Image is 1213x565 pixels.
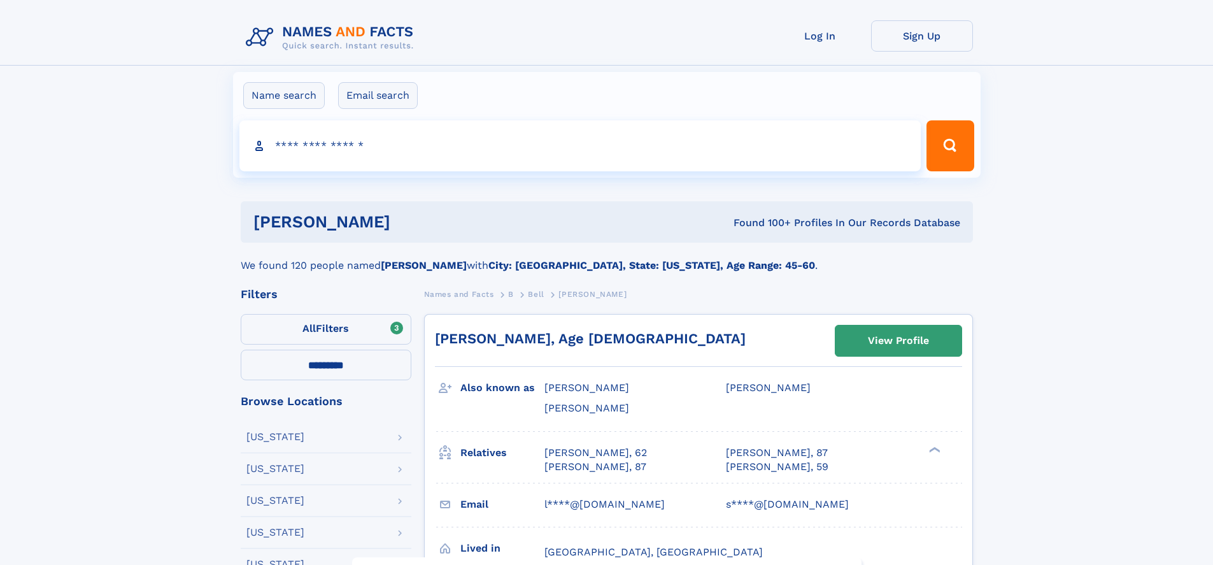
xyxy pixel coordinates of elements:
[424,286,494,302] a: Names and Facts
[381,259,467,271] b: [PERSON_NAME]
[241,314,411,345] label: Filters
[302,322,316,334] span: All
[246,432,304,442] div: [US_STATE]
[241,396,411,407] div: Browse Locations
[246,464,304,474] div: [US_STATE]
[726,382,811,394] span: [PERSON_NAME]
[338,82,418,109] label: Email search
[460,442,544,464] h3: Relatives
[544,382,629,394] span: [PERSON_NAME]
[241,20,424,55] img: Logo Names and Facts
[435,331,746,347] a: [PERSON_NAME], Age [DEMOGRAPHIC_DATA]
[246,496,304,506] div: [US_STATE]
[241,243,973,273] div: We found 120 people named with .
[460,377,544,399] h3: Also known as
[508,286,514,302] a: B
[508,290,514,299] span: B
[558,290,627,299] span: [PERSON_NAME]
[562,216,960,230] div: Found 100+ Profiles In Our Records Database
[868,326,929,355] div: View Profile
[544,460,646,474] a: [PERSON_NAME], 87
[871,20,973,52] a: Sign Up
[488,259,815,271] b: City: [GEOGRAPHIC_DATA], State: [US_STATE], Age Range: 45-60
[528,286,544,302] a: Bell
[528,290,544,299] span: Bell
[926,120,974,171] button: Search Button
[544,446,647,460] a: [PERSON_NAME], 62
[769,20,871,52] a: Log In
[726,460,828,474] a: [PERSON_NAME], 59
[460,494,544,515] h3: Email
[460,538,544,559] h3: Lived in
[544,546,763,558] span: [GEOGRAPHIC_DATA], [GEOGRAPHIC_DATA]
[726,446,828,460] a: [PERSON_NAME], 87
[241,289,411,300] div: Filters
[544,402,629,414] span: [PERSON_NAME]
[835,325,961,356] a: View Profile
[243,82,325,109] label: Name search
[926,445,941,454] div: ❯
[253,214,562,230] h1: [PERSON_NAME]
[239,120,921,171] input: search input
[246,527,304,538] div: [US_STATE]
